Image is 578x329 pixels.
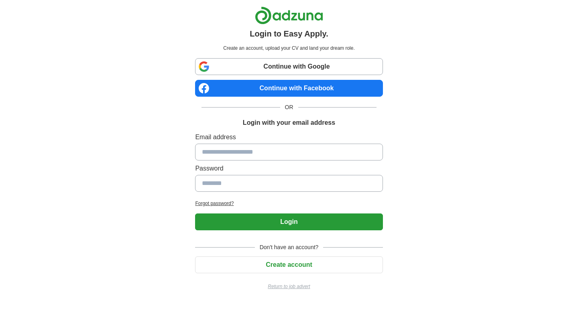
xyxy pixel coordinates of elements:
[195,256,383,273] button: Create account
[195,164,383,173] label: Password
[195,213,383,230] button: Login
[255,6,323,24] img: Adzuna logo
[195,58,383,75] a: Continue with Google
[243,118,335,128] h1: Login with your email address
[195,80,383,97] a: Continue with Facebook
[250,28,328,40] h1: Login to Easy Apply.
[195,283,383,290] a: Return to job advert
[255,243,324,252] span: Don't have an account?
[280,103,298,112] span: OR
[197,45,381,52] p: Create an account, upload your CV and land your dream role.
[195,132,383,142] label: Email address
[195,200,383,207] a: Forgot password?
[195,261,383,268] a: Create account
